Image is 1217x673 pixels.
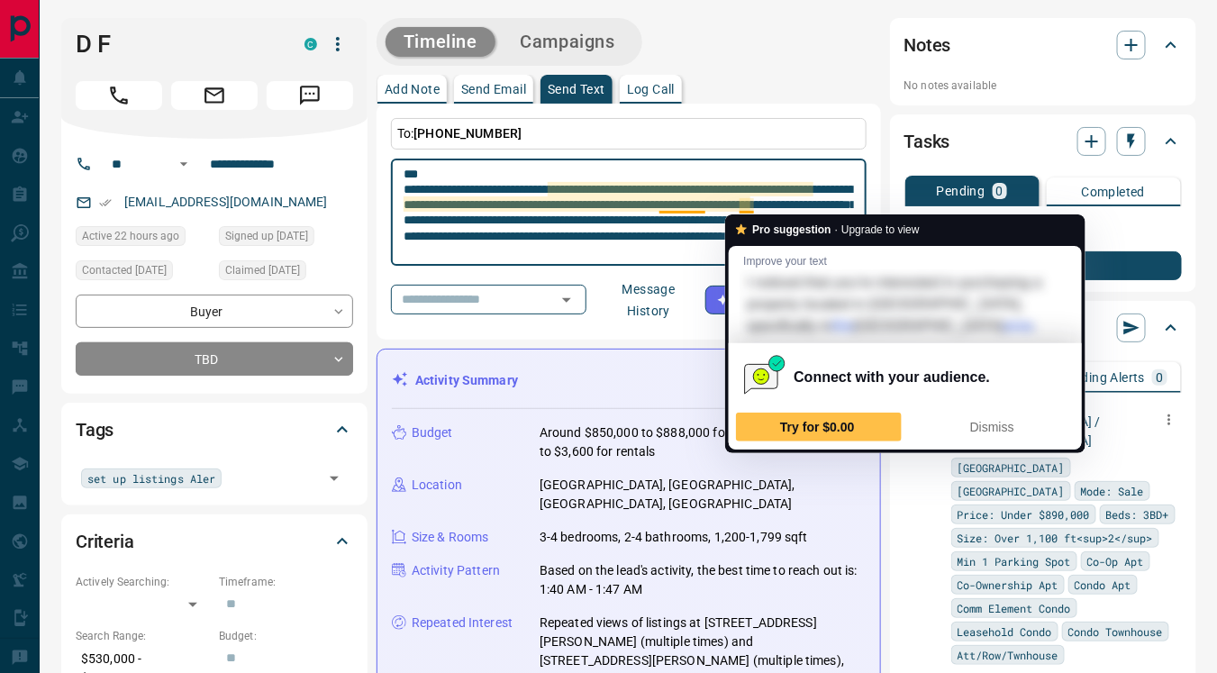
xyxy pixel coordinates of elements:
span: Claimed [DATE] [225,261,300,279]
div: Notes [904,23,1182,67]
div: Tags [76,408,353,451]
button: Campaigns [503,27,633,57]
div: Buyer [76,295,353,328]
span: set up listings Aler [87,469,215,487]
span: [GEOGRAPHIC_DATA] [958,459,1065,477]
p: Send Text [548,83,605,95]
p: 0 [1156,371,1163,384]
span: Call [76,81,162,110]
div: Activity Summary19 minutes ago [392,364,866,397]
p: Pending [937,185,985,197]
p: Add Note [385,83,440,95]
p: Around $850,000 to $888,000 for purchases, and $2,900 to $3,600 for rentals [540,423,866,461]
p: Timeframe: [219,574,353,590]
span: Min 1 Parking Spot [958,552,1071,570]
h2: Criteria [76,527,134,556]
button: Generate [705,286,803,314]
div: condos.ca [304,38,317,50]
h2: Tasks [904,127,950,156]
span: Co-Ownership Apt [958,576,1058,594]
a: [EMAIL_ADDRESS][DOMAIN_NAME] [124,195,328,209]
span: Co-Op Apt [1087,552,1144,570]
div: Tasks [904,120,1182,163]
p: Size & Rooms [412,528,489,547]
button: Message History [592,275,705,325]
p: Budget [412,423,453,442]
div: Wed Sep 10 2025 [219,226,353,251]
span: Condo Apt [1075,576,1131,594]
p: Search Range: [76,628,210,644]
p: Based on the lead's activity, the best time to reach out is: 1:40 AM - 1:47 AM [540,561,866,599]
span: [PHONE_NUMBER] [413,126,522,141]
p: Log Call [627,83,675,95]
span: Condo Townhouse [1068,623,1163,641]
p: No notes available [904,77,1182,94]
p: 0 [996,185,1004,197]
p: Location [412,476,462,495]
div: Criteria [76,520,353,563]
h1: D F [76,30,277,59]
span: Beds: 3BD+ [1106,505,1169,523]
svg: Email Verified [99,196,112,209]
span: Message [267,81,353,110]
p: Building Alerts [1059,371,1145,384]
p: Send Email [461,83,526,95]
div: Thu Sep 11 2025 [76,226,210,251]
p: [GEOGRAPHIC_DATA], [GEOGRAPHIC_DATA], [GEOGRAPHIC_DATA], [GEOGRAPHIC_DATA] [540,476,866,514]
p: 3-4 bedrooms, 2-4 bathrooms, 1,200-1,799 sqft [540,528,808,547]
p: Activity Summary [415,371,518,390]
div: TBD [76,342,353,376]
p: To: [391,118,867,150]
span: [GEOGRAPHIC_DATA] [958,482,1065,500]
button: Open [173,153,195,175]
span: Leasehold Condo [958,623,1052,641]
p: Actively Searching: [76,574,210,590]
textarea: To enrich screen reader interactions, please activate Accessibility in Grammarly extension settings [404,167,854,259]
div: Wed Sep 10 2025 [76,260,210,286]
span: Signed up [DATE] [225,227,308,245]
div: Alerts [904,306,1182,350]
h2: Tags [76,415,114,444]
span: Comm Element Condo [958,599,1071,617]
span: Size: Over 1,100 ft<sup>2</sup> [958,529,1153,547]
button: Open [322,466,347,491]
span: Active 22 hours ago [82,227,179,245]
p: Budget: [219,628,353,644]
span: Mode: Sale [1081,482,1144,500]
p: Completed [1082,186,1146,198]
div: Wed Sep 10 2025 [219,260,353,286]
span: Contacted [DATE] [82,261,167,279]
h2: Notes [904,31,951,59]
button: Timeline [386,27,495,57]
button: Open [554,287,579,313]
p: Repeated Interest [412,614,513,632]
span: Price: Under $890,000 [958,505,1090,523]
span: Email [171,81,258,110]
span: Att/Row/Twnhouse [958,646,1058,664]
p: Activity Pattern [412,561,500,580]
